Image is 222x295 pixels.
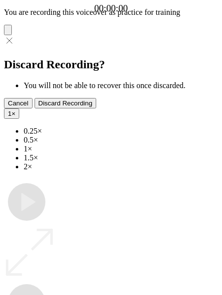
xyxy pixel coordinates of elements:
li: 1.5× [24,153,218,162]
li: 1× [24,145,218,153]
a: 00:00:00 [94,3,128,14]
li: 2× [24,162,218,171]
h2: Discard Recording? [4,58,218,71]
p: You are recording this voiceover as practice for training [4,8,218,17]
li: You will not be able to recover this once discarded. [24,81,218,90]
li: 0.25× [24,127,218,136]
button: Discard Recording [35,98,97,108]
span: 1 [8,110,11,117]
li: 0.5× [24,136,218,145]
button: Cancel [4,98,33,108]
button: 1× [4,108,19,119]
